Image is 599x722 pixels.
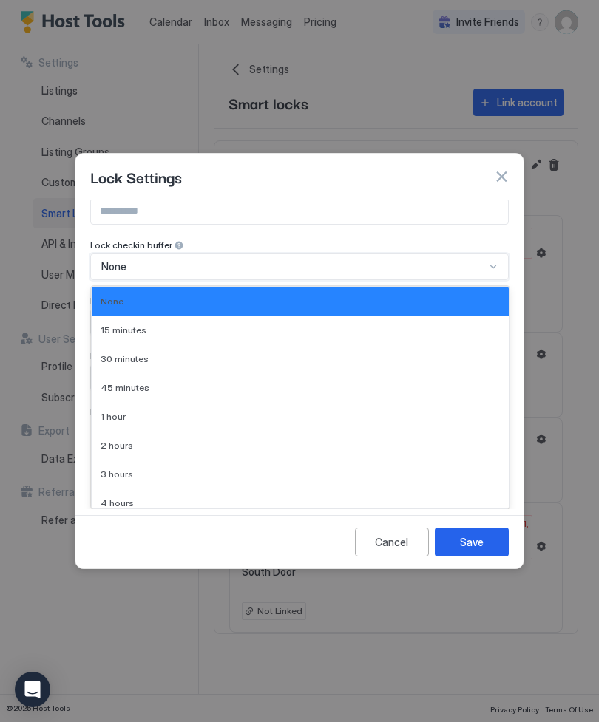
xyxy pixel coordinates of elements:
span: 1 hour [101,411,126,422]
span: 3 hours [101,469,133,480]
span: 15 minutes [101,324,146,336]
span: 30 minutes [101,353,149,364]
span: Linked to [90,406,129,417]
div: Save [460,534,484,550]
span: Pin length [90,350,132,361]
span: 45 minutes [101,382,149,393]
span: 4 hours [101,497,134,508]
button: Save [435,528,509,556]
span: None [101,296,123,307]
span: Lock Settings [90,166,182,188]
input: Input Field [91,199,508,224]
span: 2 hours [101,440,133,451]
div: Cancel [375,534,408,550]
div: Open Intercom Messenger [15,672,50,707]
span: None [101,260,126,273]
button: Cancel [355,528,429,556]
span: Lock checkout buffer [90,295,179,306]
span: Lock checkin buffer [90,239,172,251]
